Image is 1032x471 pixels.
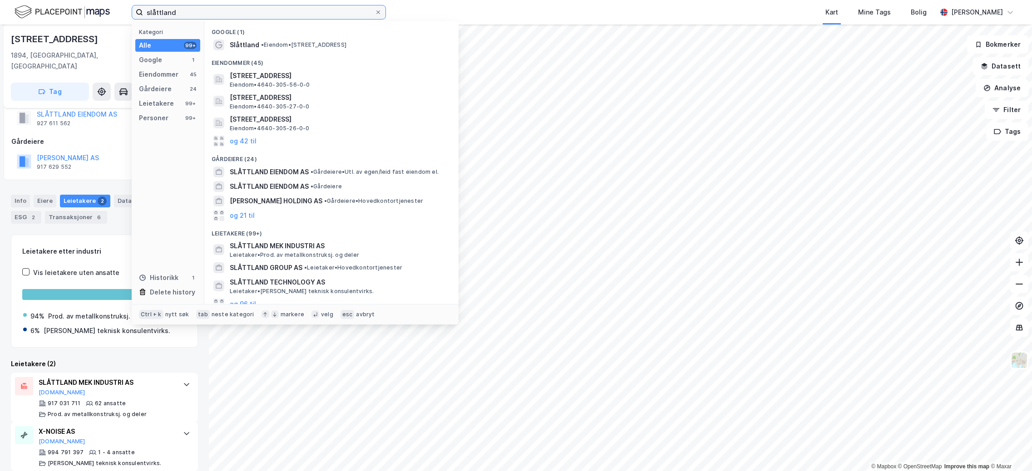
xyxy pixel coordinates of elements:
[230,251,359,259] span: Leietaker • Prod. av metallkonstruksj. og deler
[139,98,174,109] div: Leietakere
[48,311,158,322] div: Prod. av metallkonstruksj. og deler
[94,213,104,222] div: 6
[230,114,448,125] span: [STREET_ADDRESS]
[304,264,307,271] span: •
[48,460,161,467] div: [PERSON_NAME] teknisk konsulentvirks.
[230,81,310,88] span: Eiendom • 4640-305-56-0-0
[139,113,168,123] div: Personer
[356,311,375,318] div: avbryt
[44,325,170,336] div: [PERSON_NAME] teknisk konsulentvirks.
[212,311,254,318] div: neste kategori
[184,42,197,49] div: 99+
[48,400,80,407] div: 917 031 711
[311,183,313,190] span: •
[230,39,259,50] span: Slåttland
[165,311,189,318] div: nytt søk
[304,264,402,271] span: Leietaker • Hovedkontortjenester
[858,7,891,18] div: Mine Tags
[139,83,172,94] div: Gårdeiere
[986,123,1028,141] button: Tags
[204,223,459,239] div: Leietakere (99+)
[45,211,107,224] div: Transaksjoner
[911,7,927,18] div: Bolig
[987,427,1032,471] iframe: Chat Widget
[230,288,374,295] span: Leietaker • [PERSON_NAME] teknisk konsulentvirks.
[281,311,304,318] div: markere
[261,41,346,49] span: Eiendom • [STREET_ADDRESS]
[114,195,148,207] div: Datasett
[39,389,85,396] button: [DOMAIN_NAME]
[967,35,1028,54] button: Bokmerker
[321,311,333,318] div: velg
[1011,352,1028,369] img: Z
[139,69,178,80] div: Eiendommer
[341,310,355,319] div: esc
[184,114,197,122] div: 99+
[33,267,119,278] div: Vis leietakere uten ansatte
[230,167,309,177] span: SLÅTTLAND EIENDOM AS
[230,136,257,147] button: og 42 til
[11,83,89,101] button: Tag
[11,136,198,147] div: Gårdeiere
[189,85,197,93] div: 24
[139,310,163,319] div: Ctrl + k
[37,120,70,127] div: 927 611 562
[139,272,178,283] div: Historikk
[11,32,100,46] div: [STREET_ADDRESS]
[944,463,989,470] a: Improve this map
[11,195,30,207] div: Info
[139,54,162,65] div: Google
[37,163,71,171] div: 917 629 552
[189,274,197,281] div: 1
[143,5,375,19] input: Søk på adresse, matrikkel, gårdeiere, leietakere eller personer
[311,168,439,176] span: Gårdeiere • Utl. av egen/leid fast eiendom el.
[230,196,322,206] span: [PERSON_NAME] HOLDING AS
[204,52,459,69] div: Eiendommer (45)
[11,211,41,224] div: ESG
[98,196,107,206] div: 2
[204,148,459,165] div: Gårdeiere (24)
[98,449,135,456] div: 1 - 4 ansatte
[825,7,838,18] div: Kart
[15,4,110,20] img: logo.f888ab2527a4732fd821a326f86c7f29.svg
[11,50,149,72] div: 1894, [GEOGRAPHIC_DATA], [GEOGRAPHIC_DATA]
[898,463,942,470] a: OpenStreetMap
[204,21,459,38] div: Google (1)
[987,427,1032,471] div: Kontrollprogram for chat
[39,377,174,388] div: SLÅTTLAND MEK INDUSTRI AS
[30,311,44,322] div: 94%
[230,125,310,132] span: Eiendom • 4640-305-26-0-0
[976,79,1028,97] button: Analyse
[230,262,302,273] span: SLÅTTLAND GROUP AS
[39,438,85,445] button: [DOMAIN_NAME]
[973,57,1028,75] button: Datasett
[189,71,197,78] div: 45
[29,213,38,222] div: 2
[139,40,151,51] div: Alle
[139,29,200,35] div: Kategori
[150,287,195,298] div: Delete history
[324,197,423,205] span: Gårdeiere • Hovedkontortjenester
[230,92,448,103] span: [STREET_ADDRESS]
[34,195,56,207] div: Eiere
[11,358,198,369] div: Leietakere (2)
[30,325,40,336] div: 6%
[48,449,84,456] div: 994 791 397
[184,100,197,107] div: 99+
[48,411,147,418] div: Prod. av metallkonstruksj. og deler
[189,56,197,64] div: 1
[985,101,1028,119] button: Filter
[95,400,126,407] div: 62 ansatte
[39,426,174,437] div: X-NOISE AS
[230,103,310,110] span: Eiendom • 4640-305-27-0-0
[230,277,448,288] span: SLÅTTLAND TECHNOLOGY AS
[230,70,448,81] span: [STREET_ADDRESS]
[230,181,309,192] span: SLÅTTLAND EIENDOM AS
[311,183,342,190] span: Gårdeiere
[196,310,210,319] div: tab
[230,210,255,221] button: og 21 til
[60,195,110,207] div: Leietakere
[324,197,327,204] span: •
[230,240,448,251] span: SLÅTTLAND MEK INDUSTRI AS
[261,41,264,48] span: •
